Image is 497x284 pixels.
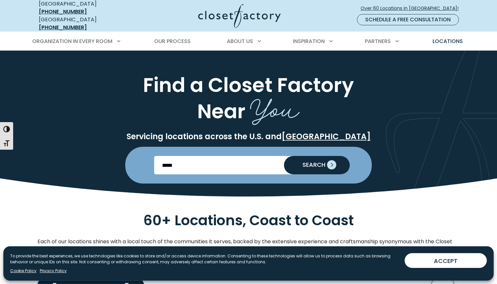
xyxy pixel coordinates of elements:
button: Search our Nationwide Locations [284,156,350,174]
div: [GEOGRAPHIC_DATA] [39,16,134,32]
input: Enter Postal Code [154,156,343,174]
p: Servicing locations across the U.S. and [37,132,460,142]
span: About Us [227,37,253,45]
p: To provide the best experiences, we use technologies like cookies to store and/or access device i... [10,253,399,265]
span: 60+ Locations, Coast to Coast [143,210,354,230]
span: Our Process [154,37,191,45]
span: Find a Closet Factory [143,71,354,99]
a: Schedule a Free Consultation [357,14,459,25]
button: ACCEPT [405,253,487,268]
a: Privacy Policy [40,268,67,274]
a: [GEOGRAPHIC_DATA] [282,131,371,142]
a: [PHONE_NUMBER] [39,24,87,31]
span: You [250,86,300,127]
p: Each of our locations shines with a local touch of the communities it serves, backed by the exten... [37,238,460,254]
nav: Primary Menu [28,32,469,51]
a: Over 60 Locations in [GEOGRAPHIC_DATA]! [360,3,464,14]
span: SEARCH [297,162,325,168]
a: give us a call [246,246,279,254]
span: Inspiration [293,37,325,45]
span: Locations [433,37,463,45]
a: Cookie Policy [10,268,36,274]
span: Partners [365,37,391,45]
span: Organization in Every Room [32,37,112,45]
strong: Enter your postal code above or and we will connect you with your nearest team. [160,246,408,253]
a: [PHONE_NUMBER] [39,8,87,15]
img: Closet Factory Logo [198,4,281,28]
span: Near [197,97,246,125]
span: Over 60 Locations in [GEOGRAPHIC_DATA]! [361,5,464,12]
